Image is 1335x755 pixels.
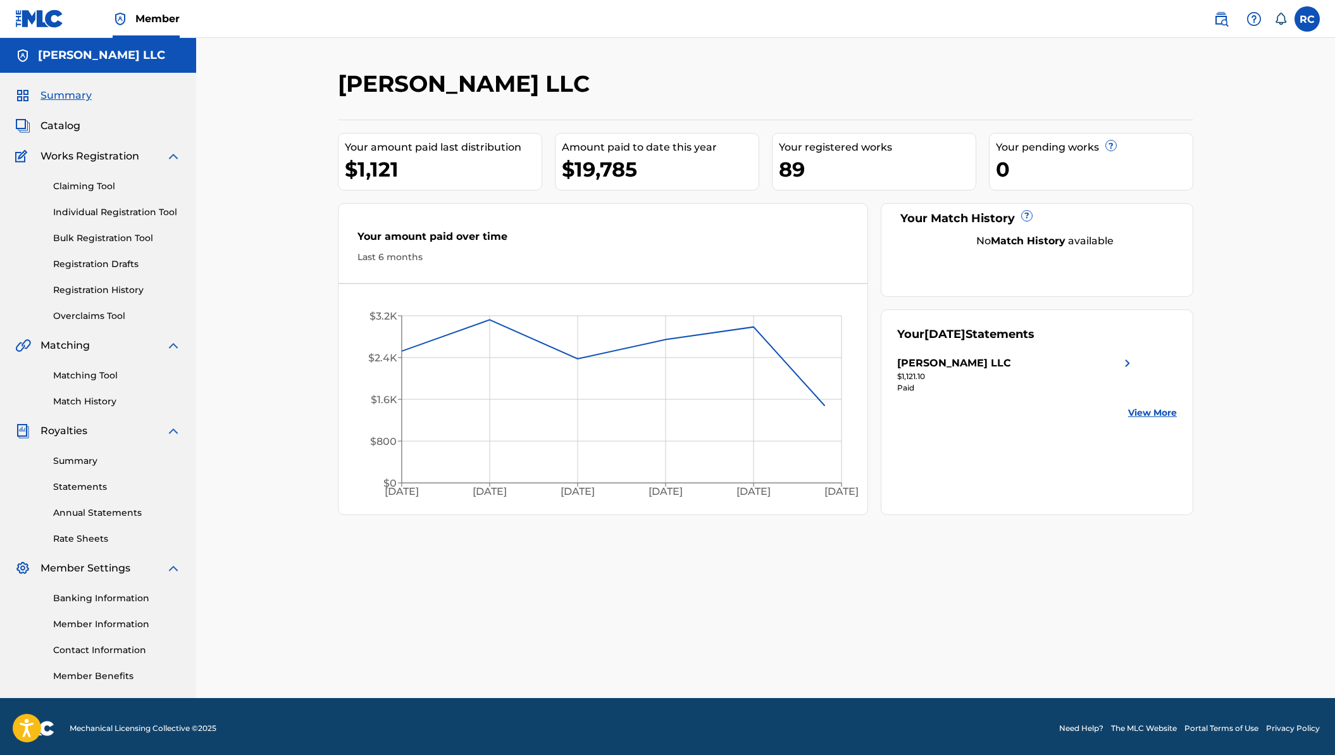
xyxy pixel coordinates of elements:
span: Mechanical Licensing Collective © 2025 [70,723,216,734]
strong: Match History [991,235,1065,247]
a: Banking Information [53,592,181,605]
img: Member Settings [15,561,30,576]
tspan: $0 [383,477,397,489]
span: ? [1106,140,1116,151]
a: Member Benefits [53,670,181,683]
img: Accounts [15,48,30,63]
tspan: [DATE] [385,486,419,498]
span: Summary [40,88,92,103]
a: Privacy Policy [1266,723,1320,734]
span: Member [135,11,180,26]
div: Your registered works [779,140,976,155]
img: search [1214,11,1229,27]
img: Catalog [15,118,30,134]
div: 0 [996,155,1193,184]
div: Notifications [1274,13,1287,25]
div: Help [1241,6,1267,32]
tspan: [DATE] [736,486,771,498]
a: [PERSON_NAME] LLCright chevron icon$1,121.10Paid [897,356,1135,394]
a: Match History [53,395,181,408]
a: Contact Information [53,644,181,657]
span: [DATE] [924,327,966,341]
a: Registration History [53,284,181,297]
div: No available [913,234,1177,249]
a: View More [1128,406,1177,420]
a: Statements [53,480,181,494]
span: Royalties [40,423,87,439]
div: Your amount paid last distribution [345,140,542,155]
img: MLC Logo [15,9,64,28]
span: Works Registration [40,149,139,164]
a: The MLC Website [1111,723,1177,734]
a: SummarySummary [15,88,92,103]
tspan: [DATE] [473,486,507,498]
a: Registration Drafts [53,258,181,271]
div: Your amount paid over time [357,229,848,251]
span: Member Settings [40,561,130,576]
a: Public Search [1208,6,1234,32]
img: right chevron icon [1120,356,1135,371]
div: 89 [779,155,976,184]
iframe: Resource Center [1300,520,1335,625]
a: Member Information [53,618,181,631]
div: Your Match History [897,210,1177,227]
img: Works Registration [15,149,32,164]
img: expand [166,561,181,576]
a: CatalogCatalog [15,118,80,134]
a: Overclaims Tool [53,309,181,323]
div: $19,785 [562,155,759,184]
img: expand [166,338,181,353]
div: Your Statements [897,326,1034,343]
tspan: [DATE] [561,486,595,498]
a: Matching Tool [53,369,181,382]
a: Need Help? [1059,723,1103,734]
div: User Menu [1295,6,1320,32]
tspan: [DATE] [649,486,683,498]
span: ? [1022,211,1032,221]
div: $1,121 [345,155,542,184]
div: Amount paid to date this year [562,140,759,155]
tspan: [DATE] [825,486,859,498]
h5: RYAN CARAVEO LLC [38,48,165,63]
img: Royalties [15,423,30,439]
a: Summary [53,454,181,468]
span: Matching [40,338,90,353]
tspan: $3.2K [369,310,397,322]
a: Individual Registration Tool [53,206,181,219]
h2: [PERSON_NAME] LLC [338,70,596,98]
img: Summary [15,88,30,103]
tspan: $800 [370,435,397,447]
img: Matching [15,338,31,353]
img: expand [166,423,181,439]
span: Catalog [40,118,80,134]
a: Rate Sheets [53,532,181,546]
img: expand [166,149,181,164]
a: Annual Statements [53,506,181,520]
div: Last 6 months [357,251,848,264]
div: [PERSON_NAME] LLC [897,356,1011,371]
tspan: $1.6K [371,394,397,406]
div: $1,121.10 [897,371,1135,382]
a: Bulk Registration Tool [53,232,181,245]
img: help [1246,11,1262,27]
a: Portal Terms of Use [1184,723,1258,734]
div: Paid [897,382,1135,394]
a: Claiming Tool [53,180,181,193]
tspan: $2.4K [368,352,397,364]
img: Top Rightsholder [113,11,128,27]
div: Your pending works [996,140,1193,155]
